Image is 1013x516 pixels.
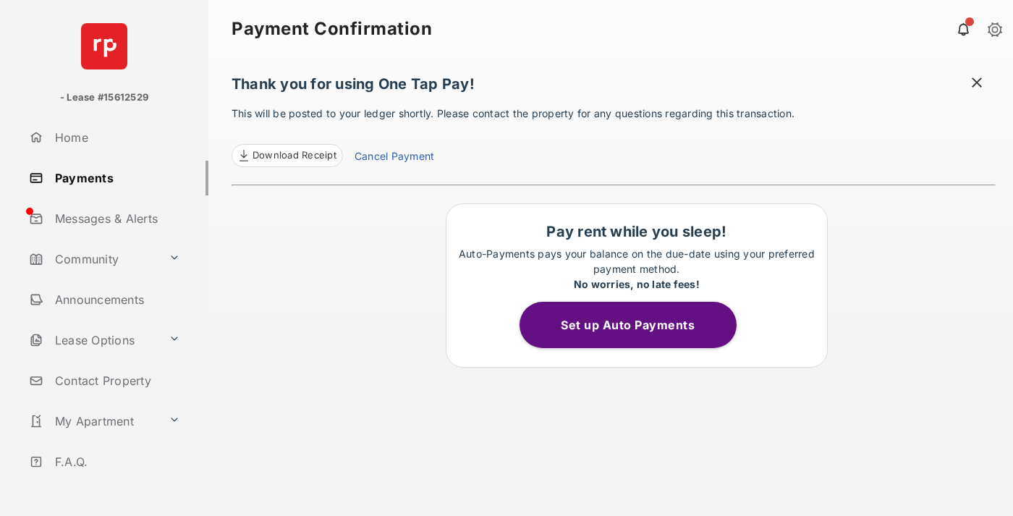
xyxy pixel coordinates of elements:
h1: Pay rent while you sleep! [454,223,820,240]
div: No worries, no late fees! [454,276,820,292]
a: Payments [23,161,208,195]
strong: Payment Confirmation [232,20,432,38]
a: Messages & Alerts [23,201,208,236]
a: Lease Options [23,323,163,358]
p: Auto-Payments pays your balance on the due-date using your preferred payment method. [454,246,820,292]
a: Community [23,242,163,276]
a: Contact Property [23,363,208,398]
p: - Lease #15612529 [60,90,148,105]
img: svg+xml;base64,PHN2ZyB4bWxucz0iaHR0cDovL3d3dy53My5vcmcvMjAwMC9zdmciIHdpZHRoPSI2NCIgaGVpZ2h0PSI2NC... [81,23,127,69]
span: Download Receipt [253,148,336,163]
h1: Thank you for using One Tap Pay! [232,75,996,100]
a: Download Receipt [232,144,343,167]
a: My Apartment [23,404,163,439]
a: F.A.Q. [23,444,208,479]
a: Cancel Payment [355,148,434,167]
a: Announcements [23,282,208,317]
a: Set up Auto Payments [520,318,754,332]
a: Home [23,120,208,155]
p: This will be posted to your ledger shortly. Please contact the property for any questions regardi... [232,106,996,167]
button: Set up Auto Payments [520,302,737,348]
